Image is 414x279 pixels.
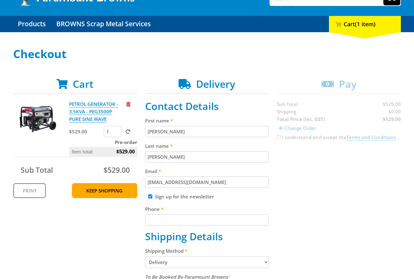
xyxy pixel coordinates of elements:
[126,101,130,107] a: Remove from cart
[145,142,269,150] label: Last name
[145,151,269,162] input: Please enter your last name.
[69,101,118,122] a: PETROL GENERATOR - 3.5KVA - PEG3500P PURE SINE WAVE
[145,256,269,268] select: Please select a shipping method.
[145,167,269,175] label: Email
[73,77,93,91] span: Cart
[145,205,269,213] label: Phone
[145,214,269,226] input: Please enter your telephone number.
[19,100,57,138] img: PETROL GENERATOR - 3.5KVA - PEG3500P PURE SINE WAVE
[145,231,269,242] h2: Shipping Details
[145,247,269,255] label: Shipping Method
[355,20,376,28] span: (1 item)
[145,177,269,188] input: Please enter your email address.
[13,16,50,32] a: Go to the Products page
[69,128,103,135] p: $529.00
[196,77,235,91] span: Delivery
[72,183,137,198] a: Keep Shopping
[13,183,46,198] a: Print
[21,165,53,175] span: Sub Total
[103,165,130,175] span: $529.00
[13,48,401,60] h1: Checkout
[69,147,137,156] p: Item total:
[155,193,214,200] label: Sign up for the newsletter
[69,138,137,146] p: Pre-order
[329,16,401,32] div: Cart
[116,147,135,156] span: $529.00
[52,16,155,32] a: Go to the BROWNS Scrap Metal Services page
[145,126,269,137] input: Please enter your first name.
[145,100,269,112] h2: Contact Details
[145,117,269,124] label: First name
